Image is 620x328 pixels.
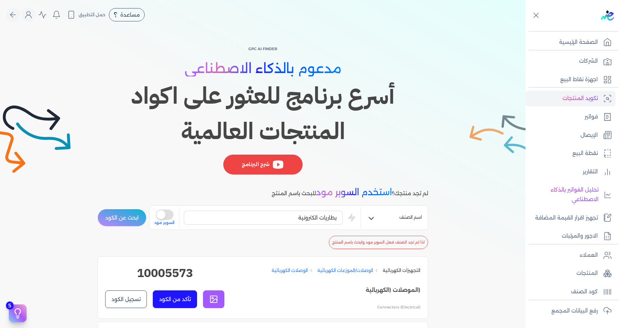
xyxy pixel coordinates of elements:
span: السوبر مود [154,220,175,226]
h1: أسرع برنامج للعثور على اكواد المنتجات العالمية [97,78,428,149]
span: استخدم السوبر مود [316,187,392,197]
p: اجهزة نقاط البيع [560,75,598,84]
a: المنتجات [526,266,616,281]
span: مدعوم بالذكاء الاصطناعي [185,60,341,76]
a: الاجور والمرتبات [526,228,616,244]
a: الشركات [526,53,616,69]
p: التقارير [583,167,598,177]
a: نقطة البيع [526,146,616,161]
a: الإيصال [526,128,616,143]
p: المنتجات [576,269,598,278]
button: 5 [9,304,27,322]
button: حمل التطبيق [65,8,107,21]
input: ابحث باسم الصنف [184,211,343,225]
p: GPC AI Finder [97,44,428,54]
p: فواتير [585,112,598,122]
p: لم تجد منتجك؟ للبحث باسم المنتج [272,187,428,198]
p: كود الصنف [571,287,598,297]
span: اسم الصنف [399,214,422,223]
a: تحليل الفواتير بالذكاء الاصطناعي [526,182,616,207]
div: شرح البرنامج [223,155,302,175]
p: (الموصلات (الكهربائية [272,286,420,295]
button: ابحث عن الكود [97,209,147,227]
a: رفع البيانات المجمع [526,303,616,319]
a: كود الصنف [526,284,616,300]
button: اسم الصنف [361,211,428,226]
a: التجهيزات الكهربائية [383,267,420,274]
span: 5 [6,301,14,310]
p: الصفحة الرئيسية [559,38,598,47]
p: الإيصال [581,131,598,140]
p: تحليل الفواتير بالذكاء الاصطناعي [529,185,599,204]
a: التقارير [526,164,616,180]
p: رفع البيانات المجمع [551,306,598,316]
a: الوصلات الكهربائية [272,267,308,274]
a: تكويد المنتجات [526,91,616,106]
a: الصفحة الرئيسية [526,35,616,50]
p: نقطة البيع [572,149,598,158]
p: العملاء [580,251,598,260]
button: تأكد من الكود [153,290,197,308]
a: فواتير [526,109,616,125]
p: الشركات [579,56,598,66]
p: Connectors (Electrical) [272,304,420,311]
span: مساعدة [120,12,140,17]
a: تجهيز اقرار القيمة المضافة [526,210,616,226]
img: logo [601,10,614,21]
span: حمل التطبيق [79,11,106,18]
p: اذا لم تجد الصنف فعل السوبر مود وابحث باسم المنتج [329,236,428,249]
p: الاجور والمرتبات [562,231,598,241]
p: تجهيز اقرار القيمة المضافة [535,213,598,223]
a: العملاء [526,248,616,263]
div: مساعدة [109,8,145,21]
p: تكويد المنتجات [562,94,598,103]
button: تسجيل الكود [105,290,147,308]
a: الوصلات/الموزعات الكهربائية [317,267,373,274]
h2: 10005573 [105,264,224,288]
a: اجهزة نقاط البيع [526,72,616,87]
